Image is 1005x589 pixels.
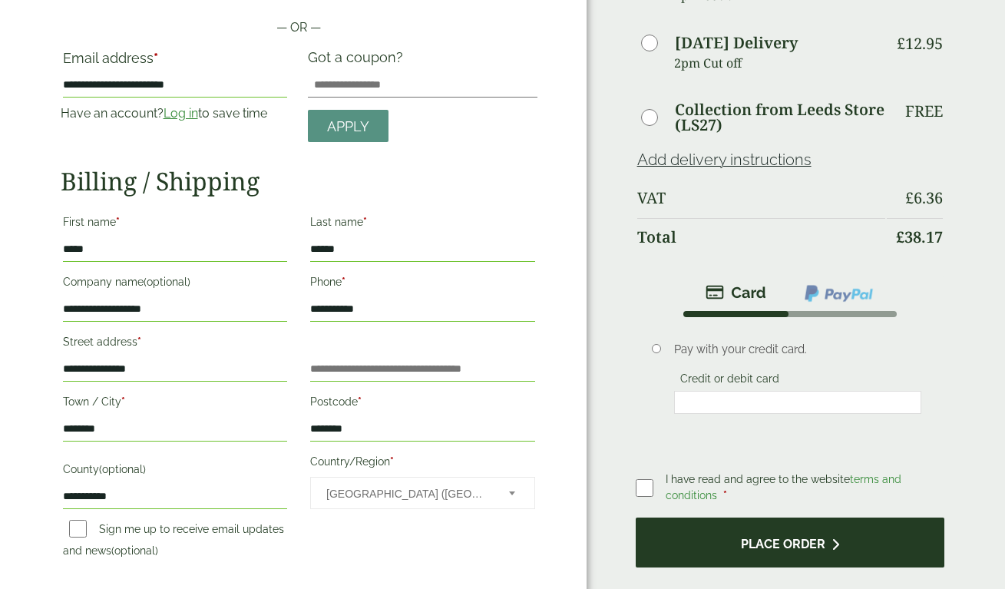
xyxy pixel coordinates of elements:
p: Free [905,102,943,121]
bdi: 38.17 [896,227,943,247]
bdi: 6.36 [905,187,943,208]
label: Country/Region [310,451,535,477]
span: (optional) [144,276,190,288]
label: [DATE] Delivery [675,35,798,51]
span: £ [896,227,904,247]
label: Street address [63,331,288,357]
button: Place order [636,518,945,567]
span: Country/Region [310,477,535,509]
a: Apply [308,110,388,143]
abbr: required [121,395,125,408]
span: £ [897,33,905,54]
input: Sign me up to receive email updates and news(optional) [69,520,87,538]
label: Sign me up to receive email updates and news [63,523,284,561]
label: Collection from Leeds Store (LS27) [675,102,886,133]
bdi: 12.95 [897,33,943,54]
span: (optional) [99,463,146,475]
label: Town / City [63,391,288,417]
abbr: required [137,336,141,348]
span: United Kingdom (UK) [326,478,488,510]
abbr: required [363,216,367,228]
iframe: Secure card payment input frame [679,395,916,409]
h2: Billing / Shipping [61,167,537,196]
abbr: required [116,216,120,228]
p: Have an account? to save time [61,104,290,123]
p: — OR — [61,18,537,37]
label: Company name [63,271,288,297]
span: £ [905,187,914,208]
p: Pay with your credit card. [674,341,921,358]
img: stripe.png [706,283,766,302]
th: Total [637,218,886,256]
a: Log in [164,106,198,121]
span: Apply [327,118,369,135]
abbr: required [342,276,345,288]
label: Postcode [310,391,535,417]
label: Phone [310,271,535,297]
span: I have read and agree to the website [666,473,901,501]
label: County [63,458,288,485]
abbr: required [154,50,158,66]
abbr: required [358,395,362,408]
span: (optional) [111,544,158,557]
abbr: required [390,455,394,468]
label: Got a coupon? [308,49,409,73]
label: First name [63,211,288,237]
th: VAT [637,180,886,217]
p: 2pm Cut off [674,51,886,74]
label: Credit or debit card [674,372,785,389]
img: ppcp-gateway.png [803,283,874,303]
label: Last name [310,211,535,237]
label: Email address [63,51,288,73]
abbr: required [723,489,727,501]
a: Add delivery instructions [637,151,812,169]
